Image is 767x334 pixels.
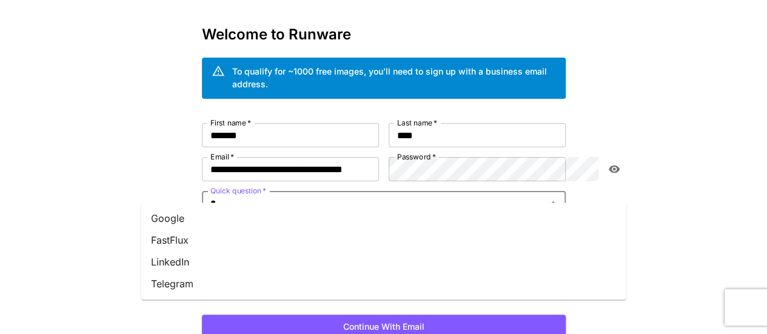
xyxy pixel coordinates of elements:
[141,207,626,229] li: Google
[232,65,556,90] div: To qualify for ~1000 free images, you’ll need to sign up with a business email address.
[202,26,566,43] h3: Welcome to Runware
[544,195,561,212] button: Close
[210,118,251,128] label: First name
[603,158,625,180] button: toggle password visibility
[397,152,436,162] label: Password
[210,185,266,196] label: Quick question
[141,251,626,273] li: LinkedIn
[210,152,234,162] label: Email
[141,273,626,295] li: Telegram
[141,229,626,251] li: FastFlux
[397,118,437,128] label: Last name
